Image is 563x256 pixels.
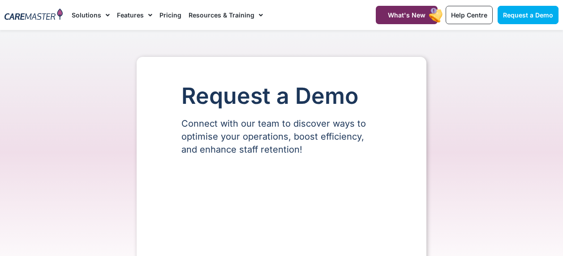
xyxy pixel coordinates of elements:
span: What's New [388,11,425,19]
a: Help Centre [446,6,493,24]
p: Connect with our team to discover ways to optimise your operations, boost efficiency, and enhance... [181,117,382,156]
iframe: Form 0 [181,171,382,239]
a: What's New [376,6,438,24]
span: Help Centre [451,11,487,19]
h1: Request a Demo [181,84,382,108]
img: CareMaster Logo [4,9,63,21]
span: Request a Demo [503,11,553,19]
a: Request a Demo [498,6,559,24]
